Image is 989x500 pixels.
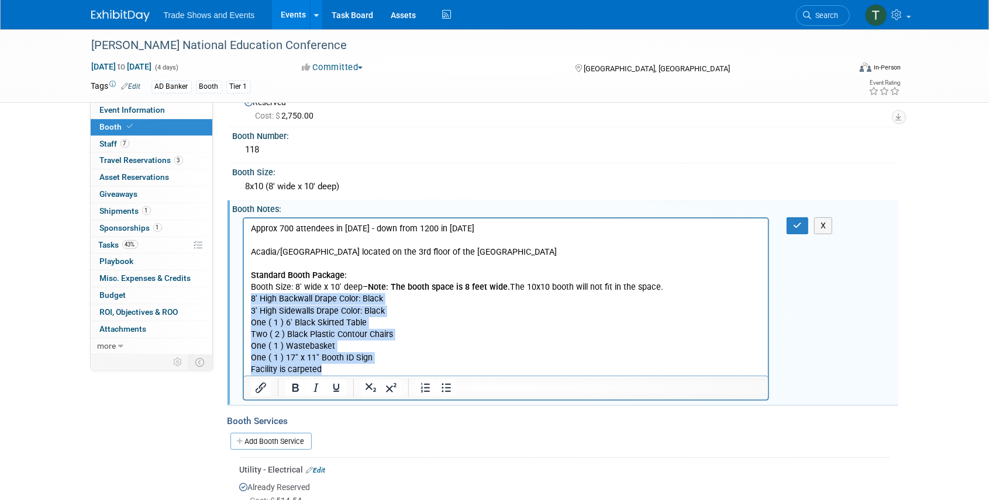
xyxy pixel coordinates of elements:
[306,380,326,396] button: Italic
[99,240,138,249] span: Tasks
[151,81,192,93] div: AD Banker
[242,93,890,121] div: Reserved
[242,178,890,196] div: 8x10 (8' wide x 10' deep)
[174,156,183,165] span: 3
[781,61,901,78] div: Event Format
[91,152,212,169] a: Travel Reservations3
[91,254,212,270] a: Playbook
[91,136,212,152] a: Staff7
[91,10,150,22] img: ExhibitDay
[381,380,401,396] button: Superscript
[233,200,898,215] div: Booth Notes:
[233,164,898,178] div: Booth Size:
[153,223,162,232] span: 1
[298,61,367,74] button: Committed
[164,11,255,20] span: Trade Shows and Events
[120,139,129,148] span: 7
[116,62,127,71] span: to
[812,11,839,20] span: Search
[873,63,901,72] div: In-Person
[100,172,170,182] span: Asset Reservations
[869,80,900,86] div: Event Rating
[98,341,116,350] span: more
[168,355,189,370] td: Personalize Event Tab Strip
[256,111,282,120] span: Cost: $
[361,380,381,396] button: Subscript
[100,290,126,300] span: Budget
[188,355,212,370] td: Toggle Event Tabs
[230,433,312,450] a: Add Booth Service
[228,415,898,428] div: Booth Services
[100,206,151,216] span: Shipments
[251,380,271,396] button: Insert/edit link
[100,122,136,131] span: Booth
[233,127,898,142] div: Booth Number:
[100,307,178,317] span: ROI, Objectives & ROO
[436,380,456,396] button: Bullet list
[91,237,212,254] a: Tasks43%
[91,119,212,136] a: Booth
[142,206,151,215] span: 1
[100,105,166,114] span: Event Information
[122,82,141,91] a: Edit
[584,64,730,73] span: [GEOGRAPHIC_DATA], [GEOGRAPHIC_DATA]
[306,466,326,474] a: Edit
[100,139,129,148] span: Staff
[285,380,305,396] button: Bold
[242,141,890,159] div: 118
[91,186,212,203] a: Giveaways
[91,169,212,186] a: Asset Reservations
[256,111,319,120] span: 2,750.00
[91,220,212,237] a: Sponsorships1
[860,62,871,72] img: Format-Inperson.png
[244,218,769,376] iframe: Rich Text Area
[91,203,212,220] a: Shipments1
[326,380,346,396] button: Underline
[91,321,212,338] a: Attachments
[154,64,179,71] span: (4 days)
[240,464,890,475] div: Utility - Electrical
[796,5,850,26] a: Search
[91,270,212,287] a: Misc. Expenses & Credits
[100,324,147,334] span: Attachments
[814,217,833,234] button: X
[122,240,138,249] span: 43%
[196,81,222,93] div: Booth
[91,80,141,93] td: Tags
[865,4,887,26] img: Tiff Wagner
[91,287,212,304] a: Budget
[100,155,183,165] span: Travel Reservations
[91,338,212,355] a: more
[91,61,153,72] span: [DATE] [DATE]
[100,189,138,199] span: Giveaways
[91,102,212,119] a: Event Information
[100,223,162,232] span: Sponsorships
[226,81,251,93] div: Tier 1
[91,304,212,321] a: ROI, Objectives & ROO
[100,256,134,266] span: Playbook
[127,123,133,130] i: Booth reservation complete
[88,35,832,56] div: [PERSON_NAME] National Education Conference
[416,380,436,396] button: Numbered list
[100,273,191,283] span: Misc. Expenses & Credits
